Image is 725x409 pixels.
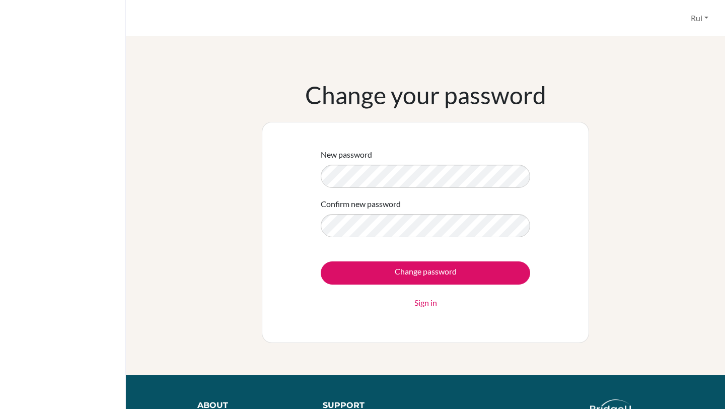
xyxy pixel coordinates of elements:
input: Change password [321,261,530,285]
button: Rui [686,9,713,28]
label: Confirm new password [321,198,401,210]
label: New password [321,149,372,161]
h1: Change your password [305,81,546,110]
a: Sign in [414,297,437,309]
